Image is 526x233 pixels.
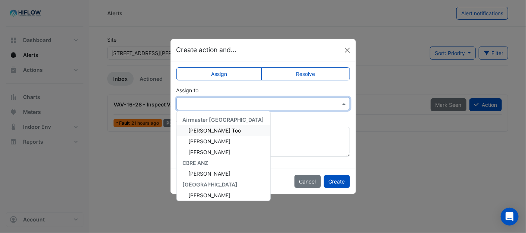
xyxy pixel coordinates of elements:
label: Assign [176,67,262,80]
label: Resolve [261,67,350,80]
button: Create [324,175,350,188]
div: Open Intercom Messenger [501,208,519,226]
span: [PERSON_NAME] [189,138,231,144]
span: [PERSON_NAME] [189,149,231,155]
span: [PERSON_NAME] Too [189,127,241,134]
span: [GEOGRAPHIC_DATA] [183,181,238,188]
button: Cancel [294,175,321,188]
label: Assign to [176,86,199,94]
h5: Create action and... [176,45,237,55]
ng-dropdown-panel: Options list [176,111,271,201]
span: [PERSON_NAME] [189,170,231,177]
span: [PERSON_NAME] [189,192,231,198]
span: Airmaster [GEOGRAPHIC_DATA] [183,116,264,123]
button: Close [342,45,353,56]
span: CBRE ANZ [183,160,208,166]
